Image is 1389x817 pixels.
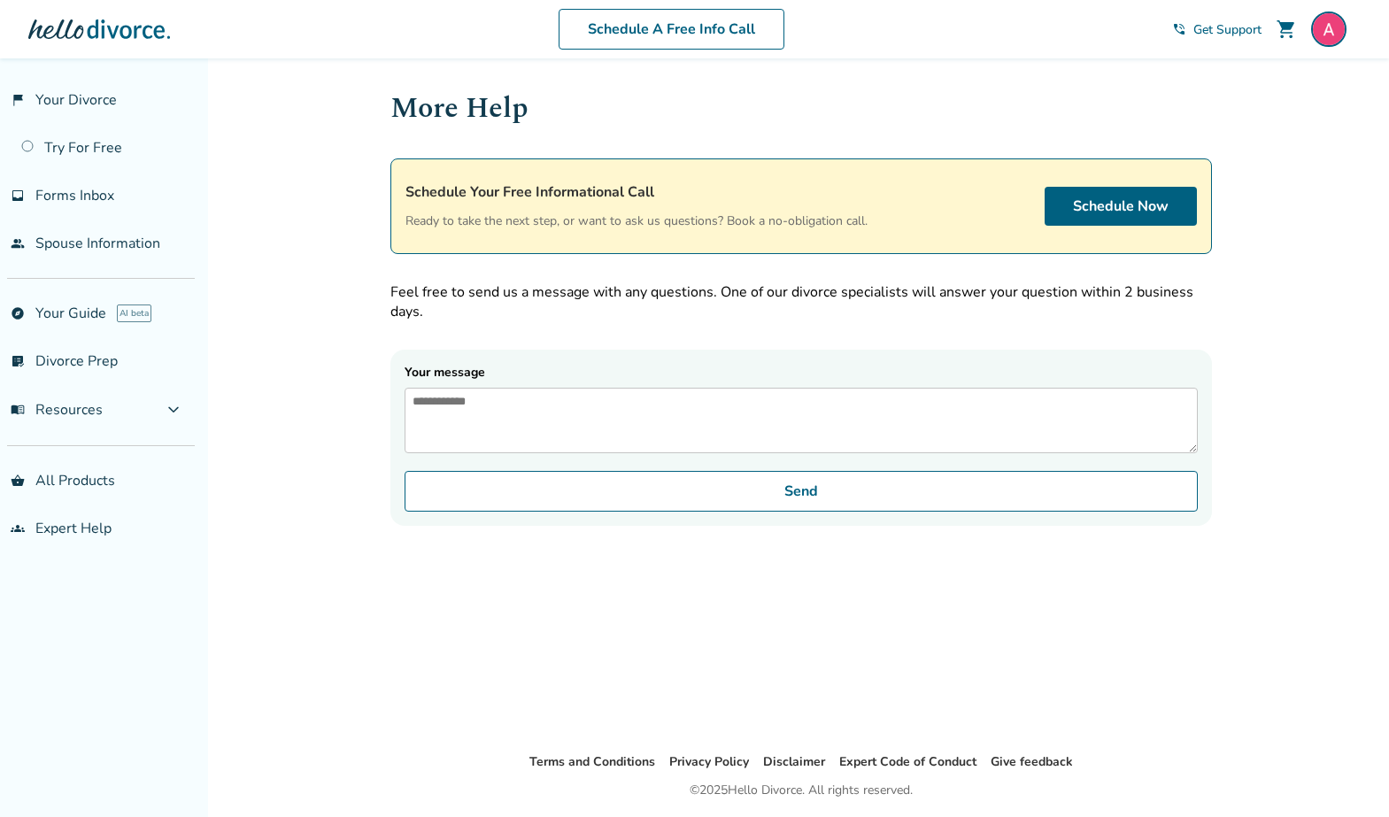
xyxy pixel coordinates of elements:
span: flag_2 [11,93,25,107]
textarea: Your message [405,388,1198,453]
span: list_alt_check [11,354,25,368]
span: phone_in_talk [1172,22,1186,36]
img: Amy Hanreddy [1311,12,1347,47]
span: Get Support [1193,21,1262,38]
h4: Schedule Your Free Informational Call [405,181,868,204]
a: Schedule Now [1045,187,1197,226]
span: shopping_cart [1276,19,1297,40]
span: AI beta [117,304,151,322]
span: expand_more [163,399,184,420]
li: Disclaimer [763,751,825,773]
li: Give feedback [991,751,1073,773]
span: groups [11,521,25,536]
span: Resources [11,400,103,420]
div: Ready to take the next step, or want to ask us questions? Book a no-obligation call. [405,181,868,232]
span: shopping_basket [11,474,25,488]
span: inbox [11,189,25,203]
label: Your message [405,364,1198,453]
h1: More Help [390,87,1212,130]
span: Forms Inbox [35,186,114,205]
div: © 2025 Hello Divorce. All rights reserved. [690,780,913,801]
a: phone_in_talkGet Support [1172,21,1262,38]
a: Expert Code of Conduct [839,753,976,770]
a: Terms and Conditions [529,753,655,770]
button: Send [405,471,1198,512]
span: explore [11,306,25,320]
span: people [11,236,25,250]
p: Feel free to send us a message with any questions. One of our divorce specialists will answer you... [390,282,1212,321]
a: Schedule A Free Info Call [559,9,784,50]
a: Privacy Policy [669,753,749,770]
span: menu_book [11,403,25,417]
